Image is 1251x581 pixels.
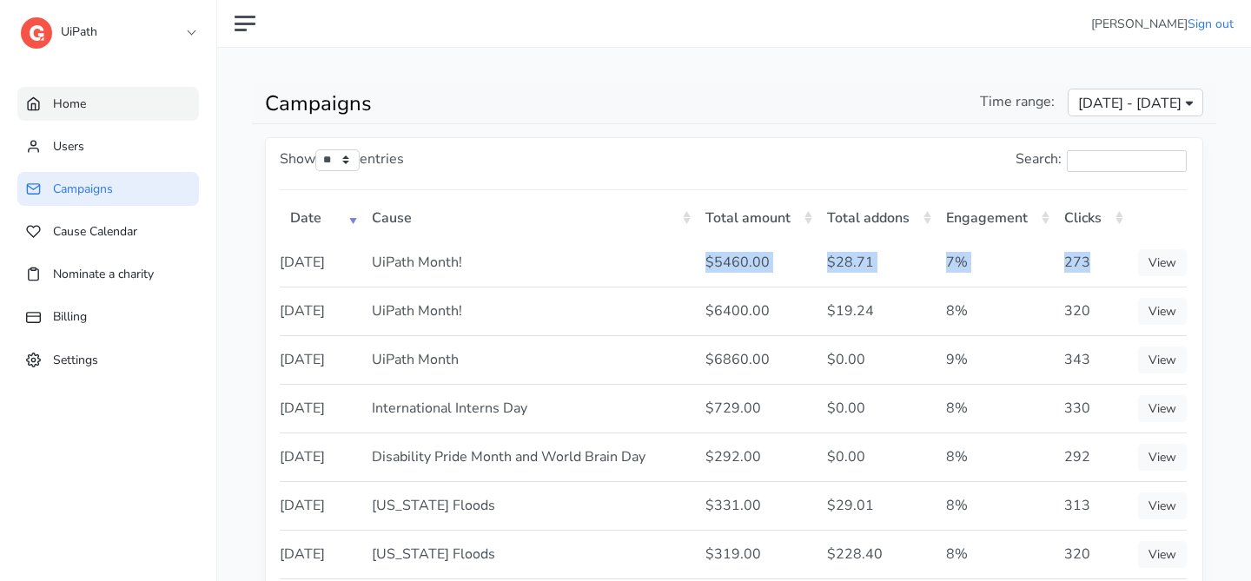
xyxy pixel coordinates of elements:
td: 7% [936,239,1054,287]
a: Campaigns [17,172,199,206]
td: 8% [936,432,1054,481]
td: $292.00 [695,432,817,481]
td: $28.71 [817,239,936,287]
td: $6860.00 [695,335,817,384]
span: Settings [53,351,98,367]
td: 292 [1054,432,1128,481]
td: UiPath Month! [361,239,695,287]
label: Search: [1016,149,1187,172]
span: Campaigns [53,181,113,197]
td: [DATE] [280,481,361,530]
td: $0.00 [817,384,936,432]
td: [US_STATE] Floods [361,481,695,530]
label: Show entries [280,149,404,171]
th: Total amount: activate to sort column ascending [695,195,817,239]
span: Nominate a charity [53,266,154,282]
td: 320 [1054,287,1128,335]
span: Time range: [980,91,1055,112]
th: Date: activate to sort column ascending [280,195,361,239]
td: UiPath Month [361,335,695,384]
td: 273 [1054,239,1128,287]
img: logo-dashboard-4662da770dd4bea1a8774357aa970c5cb092b4650ab114813ae74da458e76571.svg [21,17,52,49]
a: View [1138,249,1187,276]
td: $729.00 [695,384,817,432]
td: 8% [936,530,1054,578]
a: UiPath [21,12,195,43]
td: $228.40 [817,530,936,578]
a: View [1138,298,1187,325]
td: 320 [1054,530,1128,578]
a: Nominate a charity [17,257,199,291]
td: [DATE] [280,530,361,578]
td: 313 [1054,481,1128,530]
th: Engagement: activate to sort column ascending [936,195,1054,239]
td: 8% [936,481,1054,530]
span: Home [53,96,86,112]
td: [DATE] [280,384,361,432]
input: Search: [1067,150,1187,172]
td: $319.00 [695,530,817,578]
span: Users [53,138,84,155]
a: View [1138,492,1187,519]
td: 330 [1054,384,1128,432]
td: $19.24 [817,287,936,335]
select: Showentries [315,149,360,171]
td: $0.00 [817,432,936,481]
span: Billing [53,308,87,325]
a: Sign out [1188,16,1234,32]
td: $331.00 [695,481,817,530]
td: $6400.00 [695,287,817,335]
td: $5460.00 [695,239,817,287]
li: [PERSON_NAME] [1091,15,1234,33]
a: View [1138,541,1187,568]
td: $0.00 [817,335,936,384]
span: Cause Calendar [53,223,137,240]
a: Users [17,129,199,163]
td: [US_STATE] Floods [361,530,695,578]
td: [DATE] [280,432,361,481]
td: 9% [936,335,1054,384]
td: 343 [1054,335,1128,384]
th: Total addons: activate to sort column ascending [817,195,936,239]
a: View [1138,444,1187,471]
a: Billing [17,300,199,333]
td: UiPath Month! [361,287,695,335]
th: Cause: activate to sort column ascending [361,195,695,239]
a: Home [17,87,199,121]
a: Settings [17,343,199,377]
td: [DATE] [280,335,361,384]
span: [DATE] - [DATE] [1078,93,1181,114]
td: Disability Pride Month and World Brain Day [361,432,695,481]
td: [DATE] [280,239,361,287]
td: 8% [936,287,1054,335]
td: $29.01 [817,481,936,530]
a: Cause Calendar [17,215,199,248]
a: View [1138,395,1187,422]
a: View [1138,347,1187,373]
td: [DATE] [280,287,361,335]
td: 8% [936,384,1054,432]
td: International Interns Day [361,384,695,432]
h1: Campaigns [265,91,721,116]
th: Clicks: activate to sort column ascending [1054,195,1128,239]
